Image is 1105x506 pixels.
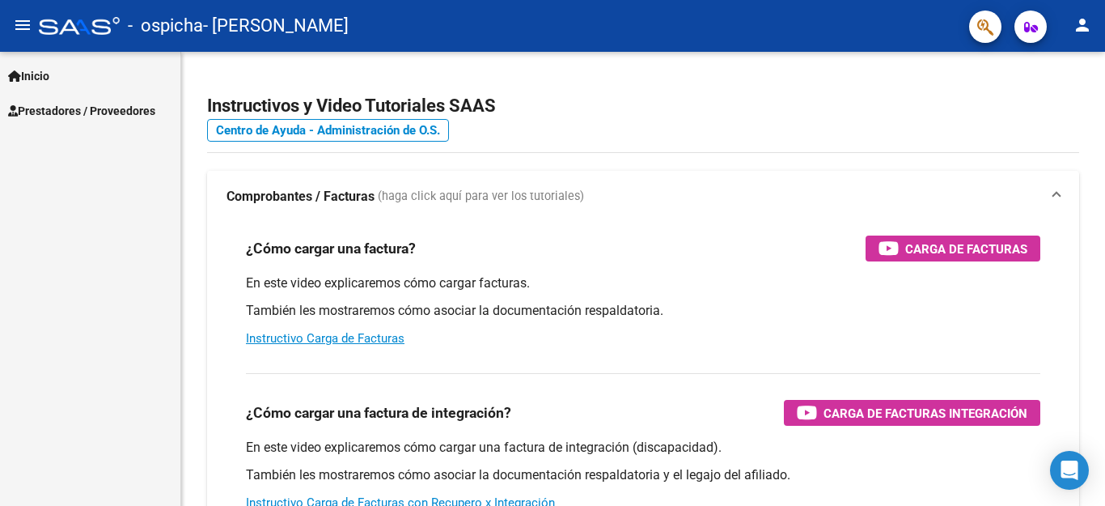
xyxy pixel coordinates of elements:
span: - [PERSON_NAME] [203,8,349,44]
span: Prestadores / Proveedores [8,102,155,120]
span: Carga de Facturas [905,239,1027,259]
mat-icon: person [1073,15,1092,35]
mat-expansion-panel-header: Comprobantes / Facturas (haga click aquí para ver los tutoriales) [207,171,1079,223]
span: - ospicha [128,8,203,44]
a: Centro de Ayuda - Administración de O.S. [207,119,449,142]
span: Carga de Facturas Integración [823,403,1027,423]
p: En este video explicaremos cómo cargar facturas. [246,274,1040,292]
strong: Comprobantes / Facturas [227,188,375,206]
mat-icon: menu [13,15,32,35]
p: También les mostraremos cómo asociar la documentación respaldatoria. [246,302,1040,320]
div: Open Intercom Messenger [1050,451,1089,490]
button: Carga de Facturas [866,236,1040,262]
span: (haga click aquí para ver los tutoriales) [378,188,584,206]
h3: ¿Cómo cargar una factura? [246,237,416,260]
a: Instructivo Carga de Facturas [246,331,404,346]
p: En este video explicaremos cómo cargar una factura de integración (discapacidad). [246,439,1040,457]
button: Carga de Facturas Integración [784,400,1040,426]
h2: Instructivos y Video Tutoriales SAAS [207,91,1079,121]
h3: ¿Cómo cargar una factura de integración? [246,402,511,424]
p: También les mostraremos cómo asociar la documentación respaldatoria y el legajo del afiliado. [246,466,1040,484]
span: Inicio [8,67,49,85]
